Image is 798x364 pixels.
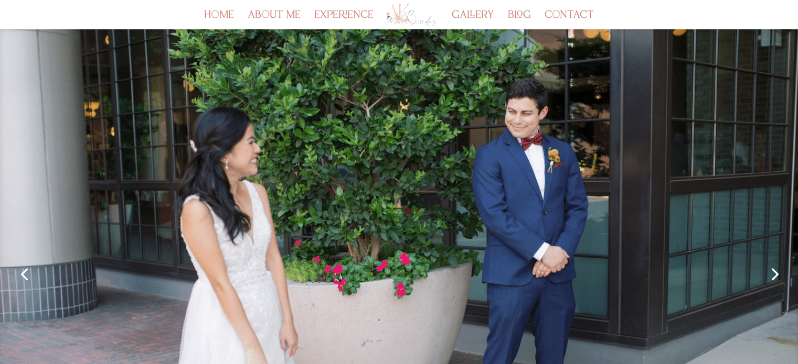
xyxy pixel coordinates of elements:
[508,12,531,29] a: blog
[452,12,494,29] a: gallery
[314,12,374,29] a: experience
[248,12,301,29] a: about me
[545,12,594,29] a: contact
[385,3,438,28] img: Los Angeles Wedding Planner - AK Brides
[204,12,234,29] a: home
